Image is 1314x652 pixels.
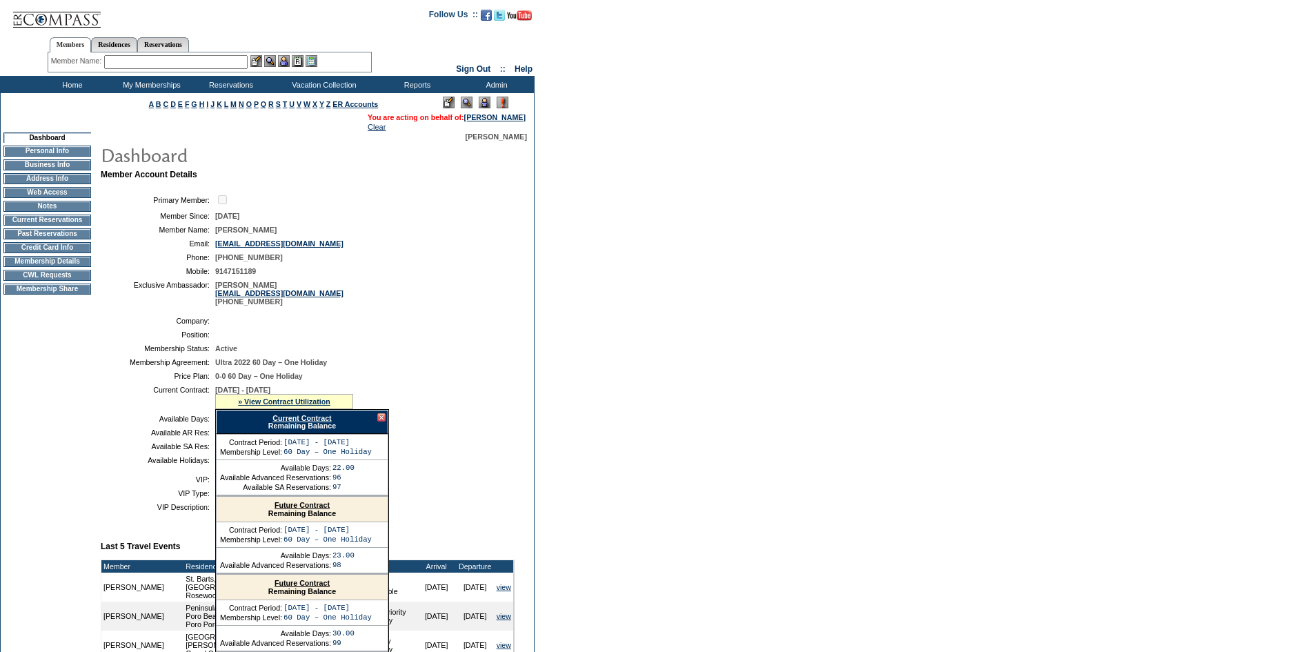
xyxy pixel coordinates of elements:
[376,76,455,93] td: Reports
[110,76,190,93] td: My Memberships
[332,639,355,647] td: 99
[3,215,91,226] td: Current Reservations
[366,560,417,573] td: Type
[220,473,331,482] td: Available Advanced Reservations:
[106,475,210,484] td: VIP:
[191,100,197,108] a: G
[183,602,366,631] td: Peninsula Papagayo, [GEOGRAPHIC_DATA] - Poro Poro Beach Club Poro Poro Beach Club Jicaro 19
[466,132,527,141] span: [PERSON_NAME]
[494,10,505,21] img: Follow us on Twitter
[163,100,168,108] a: C
[106,503,210,511] td: VIP Description:
[283,448,372,456] td: 60 Day – One Holiday
[101,602,183,631] td: [PERSON_NAME]
[332,551,355,560] td: 23.00
[332,473,355,482] td: 96
[106,442,210,451] td: Available SA Res:
[507,14,532,22] a: Subscribe to our YouTube Channel
[481,10,492,21] img: Become our fan on Facebook
[332,100,378,108] a: ER Accounts
[220,604,282,612] td: Contract Period:
[283,100,288,108] a: T
[332,464,355,472] td: 22.00
[464,113,526,121] a: [PERSON_NAME]
[220,448,282,456] td: Membership Level:
[215,239,344,248] a: [EMAIL_ADDRESS][DOMAIN_NAME]
[479,97,490,108] img: Impersonate
[137,37,189,52] a: Reservations
[268,100,274,108] a: R
[312,100,317,108] a: X
[455,76,535,93] td: Admin
[332,629,355,638] td: 30.00
[3,284,91,295] td: Membership Share
[149,100,154,108] a: A
[283,613,372,622] td: 60 Day – One Holiday
[306,55,317,67] img: b_calculator.gif
[178,100,183,108] a: E
[190,76,269,93] td: Reservations
[3,132,91,143] td: Dashboard
[106,372,210,380] td: Price Plan:
[215,358,327,366] span: Ultra 2022 60 Day – One Holiday
[3,201,91,212] td: Notes
[106,281,210,306] td: Exclusive Ambassador:
[101,573,183,602] td: [PERSON_NAME]
[101,560,183,573] td: Member
[183,573,366,602] td: St. Barts, [GEOGRAPHIC_DATA] - Rosewood [GEOGRAPHIC_DATA] Rosewood Le Guanahani Wellness Junior S...
[224,100,228,108] a: L
[156,100,161,108] a: B
[3,228,91,239] td: Past Reservations
[275,579,330,587] a: Future Contract
[106,344,210,353] td: Membership Status:
[220,639,331,647] td: Available Advanced Reservations:
[332,561,355,569] td: 98
[230,100,237,108] a: M
[366,573,417,602] td: Space Available
[170,100,176,108] a: D
[220,629,331,638] td: Available Days:
[220,483,331,491] td: Available SA Reservations:
[239,100,244,108] a: N
[497,612,511,620] a: view
[275,501,330,509] a: Future Contract
[417,602,456,631] td: [DATE]
[283,535,372,544] td: 60 Day – One Holiday
[429,8,478,25] td: Follow Us ::
[507,10,532,21] img: Subscribe to our YouTube Channel
[443,97,455,108] img: Edit Mode
[106,456,210,464] td: Available Holidays:
[183,560,366,573] td: Residence
[106,415,210,423] td: Available Days:
[283,438,372,446] td: [DATE] - [DATE]
[276,100,281,108] a: S
[106,212,210,220] td: Member Since:
[368,113,526,121] span: You are acting on behalf of:
[31,76,110,93] td: Home
[497,641,511,649] a: view
[3,173,91,184] td: Address Info
[220,613,282,622] td: Membership Level:
[515,64,532,74] a: Help
[289,100,295,108] a: U
[366,602,417,631] td: Non-priority Holiday
[106,317,210,325] td: Company:
[3,270,91,281] td: CWL Requests
[217,100,222,108] a: K
[254,100,259,108] a: P
[332,483,355,491] td: 97
[206,100,208,108] a: I
[215,281,344,306] span: [PERSON_NAME] [PHONE_NUMBER]
[319,100,324,108] a: Y
[238,397,330,406] a: » View Contract Utilization
[220,438,282,446] td: Contract Period:
[456,560,495,573] td: Departure
[220,526,282,534] td: Contract Period:
[417,573,456,602] td: [DATE]
[215,289,344,297] a: [EMAIL_ADDRESS][DOMAIN_NAME]
[215,253,283,261] span: [PHONE_NUMBER]
[106,239,210,248] td: Email:
[91,37,137,52] a: Residences
[106,330,210,339] td: Position:
[217,497,388,522] div: Remaining Balance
